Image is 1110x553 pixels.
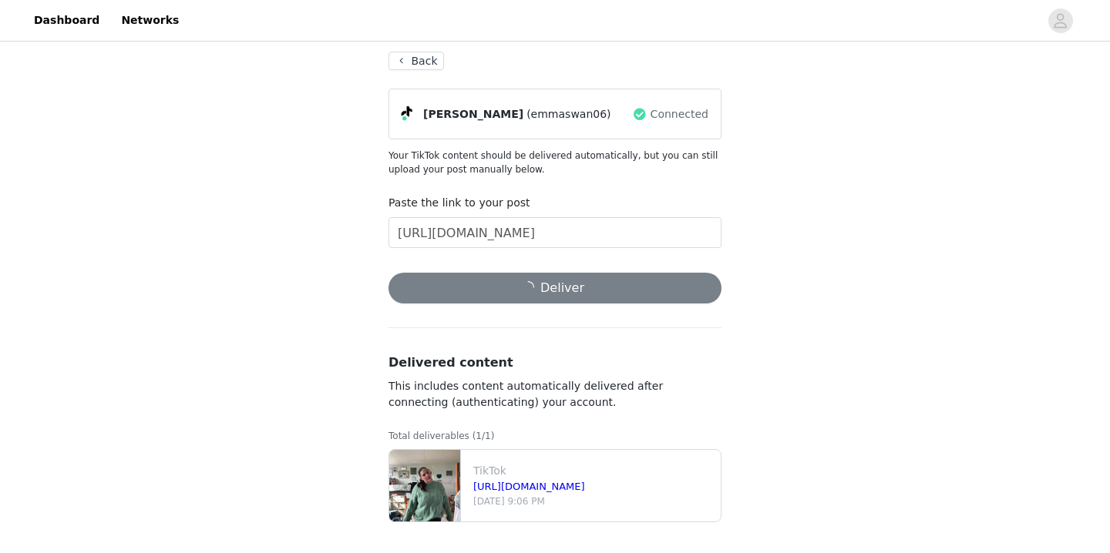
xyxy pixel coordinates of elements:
button: Back [388,52,444,70]
a: Dashboard [25,3,109,38]
p: TikTok [473,463,715,479]
p: [DATE] 9:06 PM [473,494,715,508]
div: avatar [1053,8,1068,33]
label: Paste the link to your post [388,196,530,209]
span: [PERSON_NAME] [423,106,523,122]
input: Paste the link to your content here [388,217,721,248]
span: This includes content automatically delivered after connecting (authenticating) your account. [388,380,663,408]
span: (emmaswan06) [526,106,610,122]
p: Total deliverables (1/1) [388,429,721,443]
h3: Delivered content [388,354,721,372]
span: Connected [651,106,708,122]
img: file [389,450,460,521]
p: Your TikTok content should be delivered automatically, but you can still upload your post manuall... [388,149,721,176]
a: [URL][DOMAIN_NAME] [473,481,585,492]
a: Networks [112,3,188,38]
